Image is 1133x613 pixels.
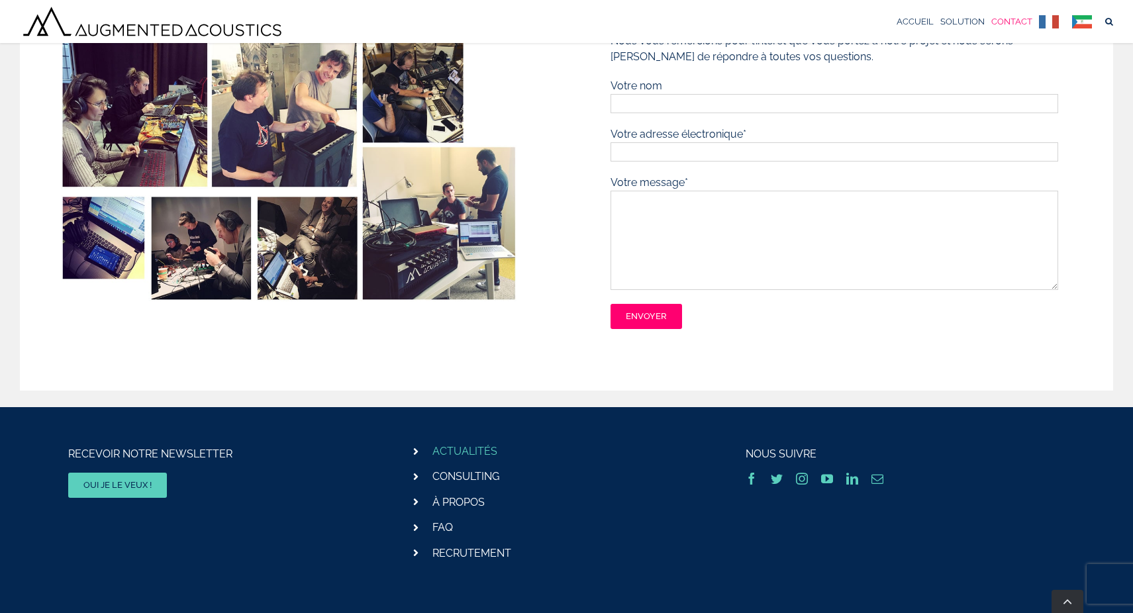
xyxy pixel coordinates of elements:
input: Envoyer [611,304,682,329]
textarea: Votre message* [611,191,1058,290]
a: CONSULTING [432,470,499,483]
a: FAQ [432,521,453,534]
a: youtube [821,473,833,485]
a: À PROPOS [432,496,485,508]
span: ACCUEIL [897,17,934,26]
p: NOUS SUIVRE [746,446,1065,462]
a: ACTUALITÉS [432,445,497,457]
a: facebook [746,473,758,485]
input: Votre adresse électronique* [611,142,1058,162]
a: linkedin [846,473,858,485]
label: Votre adresse électronique* [611,128,1058,158]
input: Votre nom [611,94,1058,113]
span: SOLUTION [940,17,985,26]
span: OUI JE LE VEUX ! [83,480,152,491]
a: instagram [796,473,808,485]
label: Votre message* [611,176,1058,246]
img: Equipe Augmented Acoustics [55,33,522,308]
a: RECRUTEMENT [432,547,511,559]
img: Augmented Acoustics Logo [20,4,285,39]
a: OUI JE LE VEUX ! [68,473,167,498]
a: twitter [771,473,783,485]
p: Nous vous remercions pour l’intérêt que vous portez à notre projet et nous serons [PERSON_NAME] d... [611,33,1058,65]
label: Votre nom [611,79,1058,109]
a: mail [871,473,883,485]
p: RECEVOIR NOTRE NEWSLETTER [68,446,387,462]
form: Formulaire de contact [611,78,1058,329]
span: CONTACT [991,17,1032,26]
